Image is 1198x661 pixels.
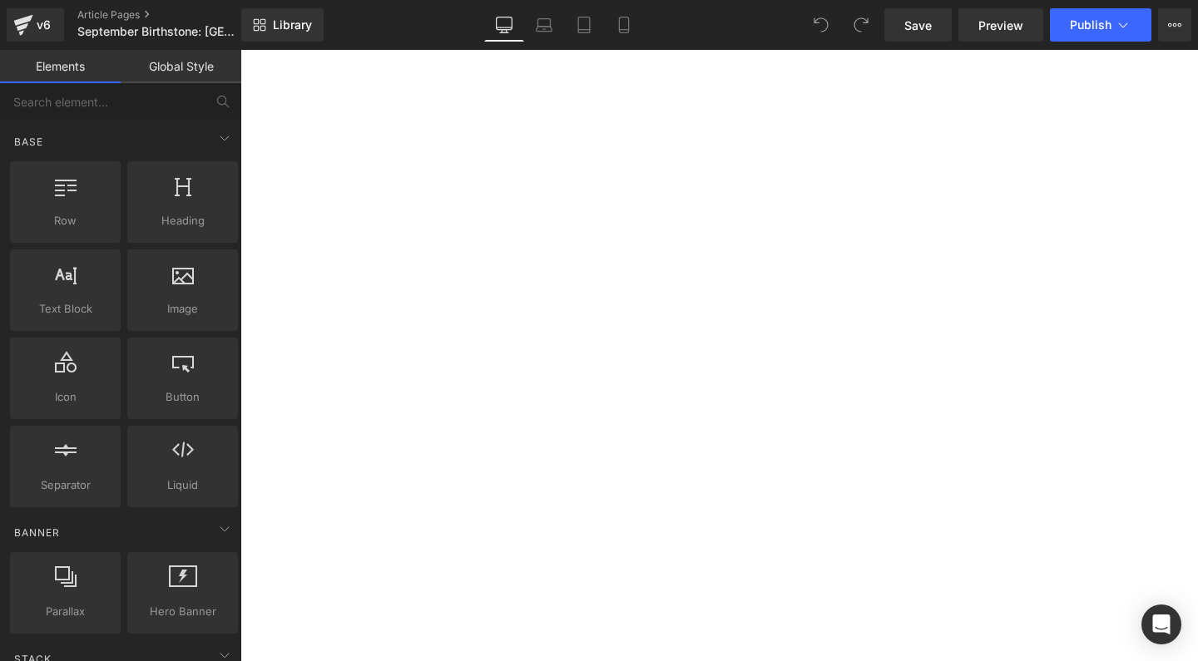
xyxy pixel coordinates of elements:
[77,25,237,38] span: September Birthstone: [GEOGRAPHIC_DATA]
[1070,18,1111,32] span: Publish
[12,134,45,150] span: Base
[241,8,324,42] a: New Library
[15,603,116,620] span: Parallax
[958,8,1043,42] a: Preview
[604,8,644,42] a: Mobile
[564,8,604,42] a: Tablet
[132,212,233,229] span: Heading
[15,476,116,494] span: Separator
[1141,604,1181,644] div: Open Intercom Messenger
[978,17,1023,34] span: Preview
[904,17,932,34] span: Save
[132,300,233,318] span: Image
[132,388,233,406] span: Button
[524,8,564,42] a: Laptop
[7,8,64,42] a: v6
[1050,8,1151,42] button: Publish
[15,212,116,229] span: Row
[273,17,312,32] span: Library
[844,8,878,42] button: Redo
[121,50,241,83] a: Global Style
[132,476,233,494] span: Liquid
[1158,8,1191,42] button: More
[484,8,524,42] a: Desktop
[804,8,838,42] button: Undo
[33,14,54,36] div: v6
[77,8,269,22] a: Article Pages
[132,603,233,620] span: Hero Banner
[15,300,116,318] span: Text Block
[15,388,116,406] span: Icon
[12,525,62,540] span: Banner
